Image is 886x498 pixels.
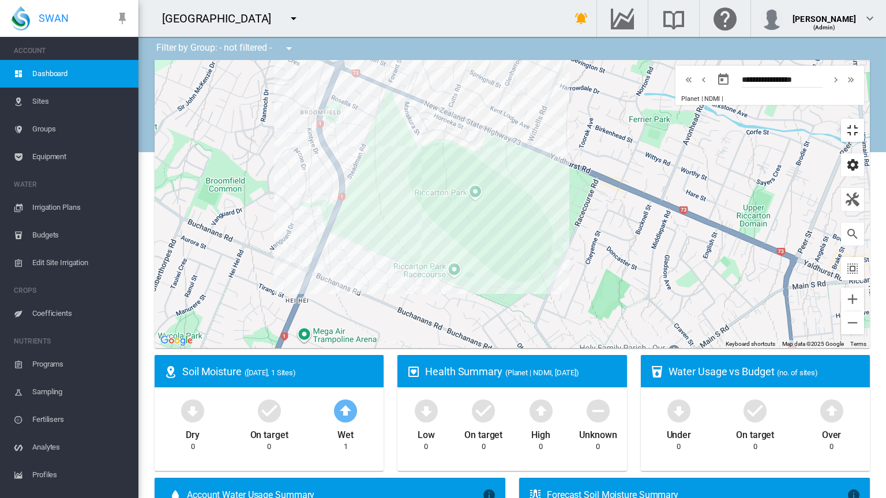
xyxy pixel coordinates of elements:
[711,12,739,25] md-icon: Click here for help
[287,12,301,25] md-icon: icon-menu-down
[609,12,636,25] md-icon: Go to the Data Hub
[669,364,861,379] div: Water Usage vs Budget
[464,424,502,442] div: On target
[782,341,844,347] span: Map data ©2025 Google
[32,221,129,249] span: Budgets
[482,442,486,452] div: 0
[14,281,129,300] span: CROPS
[813,24,836,31] span: (Admin)
[722,95,723,103] span: |
[793,9,856,20] div: [PERSON_NAME]
[32,378,129,406] span: Sampling
[677,442,681,452] div: 0
[841,119,864,142] button: Toggle fullscreen view
[575,12,588,25] md-icon: icon-bell-ring
[777,368,818,377] span: (no. of sites)
[665,397,693,424] md-icon: icon-arrow-down-bold-circle
[277,37,301,60] button: icon-menu-down
[32,350,129,378] span: Programs
[32,249,129,277] span: Edit Site Irrigation
[841,257,864,280] button: icon-select-all
[332,397,359,424] md-icon: icon-arrow-up-bold-circle
[424,442,428,452] div: 0
[697,73,710,86] md-icon: icon-chevron-left
[846,158,859,172] md-icon: icon-cog
[712,68,735,91] button: md-calendar
[12,6,30,31] img: SWAN-Landscape-Logo-Colour-drop.png
[822,424,842,442] div: Over
[32,406,129,433] span: Fertilisers
[164,365,178,379] md-icon: icon-map-marker-radius
[829,442,834,452] div: 0
[841,222,864,246] button: icon-magnify
[256,397,283,424] md-icon: icon-checkbox-marked-circle
[844,73,857,86] md-icon: icon-chevron-double-right
[753,442,757,452] div: 0
[182,364,374,379] div: Soil Moisture
[412,397,440,424] md-icon: icon-arrow-down-bold-circle
[682,73,695,86] md-icon: icon-chevron-double-left
[179,397,207,424] md-icon: icon-arrow-down-bold-circle
[32,433,129,461] span: Analytes
[32,60,129,88] span: Dashboard
[539,442,543,452] div: 0
[14,175,129,194] span: WATER
[667,424,692,442] div: Under
[32,115,129,143] span: Groups
[344,442,348,452] div: 1
[32,300,129,327] span: Coefficients
[115,12,129,25] md-icon: icon-pin
[157,333,196,348] a: Open this area in Google Maps (opens a new window)
[850,341,866,347] a: Terms
[282,7,305,30] button: icon-menu-down
[741,397,769,424] md-icon: icon-checkbox-marked-circle
[425,364,617,379] div: Health Summary
[596,442,600,452] div: 0
[829,73,842,86] md-icon: icon-chevron-right
[818,397,846,424] md-icon: icon-arrow-up-bold-circle
[245,368,296,377] span: ([DATE], 1 Sites)
[337,424,354,442] div: Wet
[32,461,129,489] span: Profiles
[570,7,593,30] button: icon-bell-ring
[736,424,774,442] div: On target
[681,73,696,86] button: icon-chevron-double-left
[157,333,196,348] img: Google
[681,95,720,103] span: Planet | NDMI
[14,41,129,60] span: ACCOUNT
[505,368,579,377] span: (Planet | NDMI, [DATE])
[863,12,877,25] md-icon: icon-chevron-down
[407,365,421,379] md-icon: icon-heart-box-outline
[186,424,200,442] div: Dry
[660,12,688,25] md-icon: Search the knowledge base
[579,424,617,442] div: Unknown
[282,41,296,55] md-icon: icon-menu-down
[584,397,612,424] md-icon: icon-minus-circle
[32,194,129,221] span: Irrigation Plans
[148,37,304,60] div: Filter by Group: - not filtered -
[470,397,497,424] md-icon: icon-checkbox-marked-circle
[267,442,271,452] div: 0
[650,365,664,379] md-icon: icon-cup-water
[841,311,864,334] button: Zoom out
[32,88,129,115] span: Sites
[828,73,843,86] button: icon-chevron-right
[418,424,435,442] div: Low
[726,340,775,348] button: Keyboard shortcuts
[191,442,195,452] div: 0
[696,73,711,86] button: icon-chevron-left
[843,73,858,86] button: icon-chevron-double-right
[250,424,288,442] div: On target
[841,288,864,311] button: Zoom in
[760,7,783,30] img: profile.jpg
[531,424,550,442] div: High
[841,153,864,176] button: icon-cog
[32,143,129,171] span: Equipment
[162,10,281,27] div: [GEOGRAPHIC_DATA]
[846,227,859,241] md-icon: icon-magnify
[39,11,69,25] span: SWAN
[14,332,129,350] span: NUTRIENTS
[846,262,859,276] md-icon: icon-select-all
[527,397,555,424] md-icon: icon-arrow-up-bold-circle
